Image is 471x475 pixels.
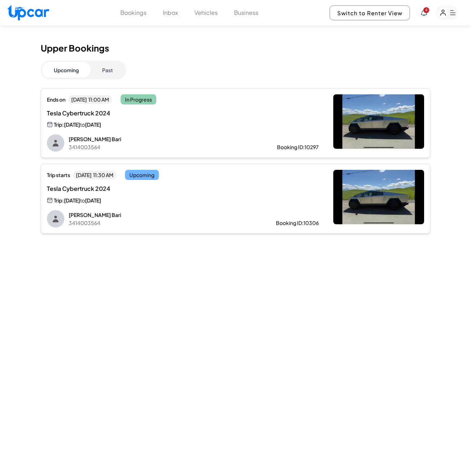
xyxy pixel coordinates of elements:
[85,197,101,204] span: [DATE]
[69,219,253,226] p: 3414003564
[47,109,196,118] span: Tesla Cybertruck 2024
[85,121,101,128] span: [DATE]
[54,197,64,204] span: Trip:
[69,135,254,143] p: [PERSON_NAME] Bari
[80,121,85,128] span: to
[64,121,80,128] span: [DATE]
[423,7,429,13] span: You have new notifications
[80,197,85,204] span: to
[330,5,410,20] button: Switch to Renter View
[333,170,424,224] img: Tesla Cybertruck 2024
[73,171,116,179] span: [DATE] 11:30 AM
[64,197,80,204] span: [DATE]
[121,94,156,105] span: In Progress
[47,184,196,193] span: Tesla Cybertruck 2024
[276,219,319,226] div: Booking ID: 10306
[47,171,70,179] span: Trip starts
[125,170,159,180] span: Upcoming
[41,43,430,53] h1: Upper Bookings
[54,121,64,128] span: Trip:
[69,143,254,151] p: 3414003564
[163,8,178,17] button: Inbox
[68,95,112,104] span: [DATE] 11:00 AM
[42,62,90,78] button: Upcoming
[194,8,218,17] button: Vehicles
[277,143,319,151] div: Booking ID: 10297
[47,96,65,103] span: Ends on
[7,5,49,20] img: Upcar Logo
[120,8,146,17] button: Bookings
[90,62,125,78] button: Past
[234,8,258,17] button: Business
[69,211,253,218] p: [PERSON_NAME] Bari
[333,94,424,149] img: Tesla Cybertruck 2024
